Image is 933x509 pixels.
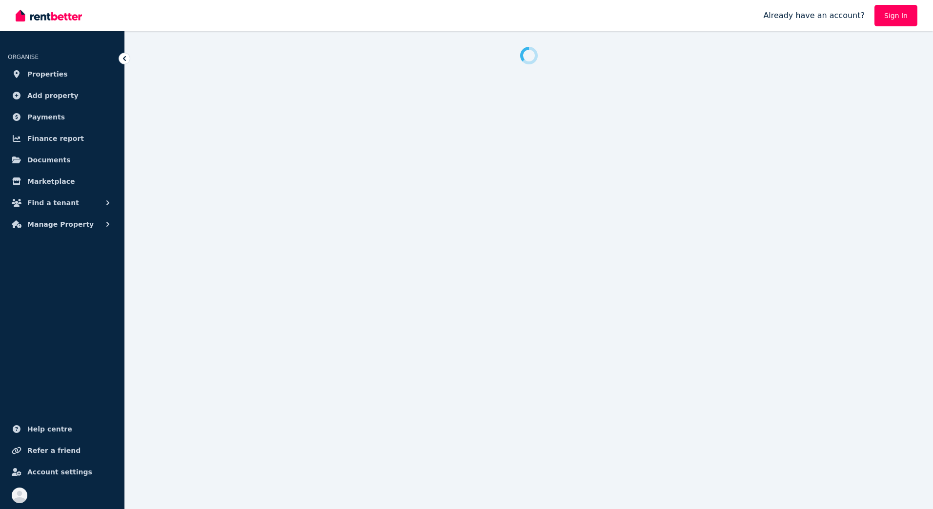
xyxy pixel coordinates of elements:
[8,419,117,439] a: Help centre
[8,215,117,234] button: Manage Property
[874,5,917,26] a: Sign In
[27,218,94,230] span: Manage Property
[8,193,117,213] button: Find a tenant
[27,176,75,187] span: Marketplace
[8,441,117,460] a: Refer a friend
[27,445,81,456] span: Refer a friend
[27,423,72,435] span: Help centre
[27,154,71,166] span: Documents
[27,466,92,478] span: Account settings
[27,90,79,101] span: Add property
[8,64,117,84] a: Properties
[8,129,117,148] a: Finance report
[763,10,865,21] span: Already have an account?
[27,68,68,80] span: Properties
[8,462,117,482] a: Account settings
[8,172,117,191] a: Marketplace
[27,111,65,123] span: Payments
[16,8,82,23] img: RentBetter
[8,107,117,127] a: Payments
[27,197,79,209] span: Find a tenant
[27,133,84,144] span: Finance report
[8,150,117,170] a: Documents
[8,86,117,105] a: Add property
[8,54,39,60] span: ORGANISE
